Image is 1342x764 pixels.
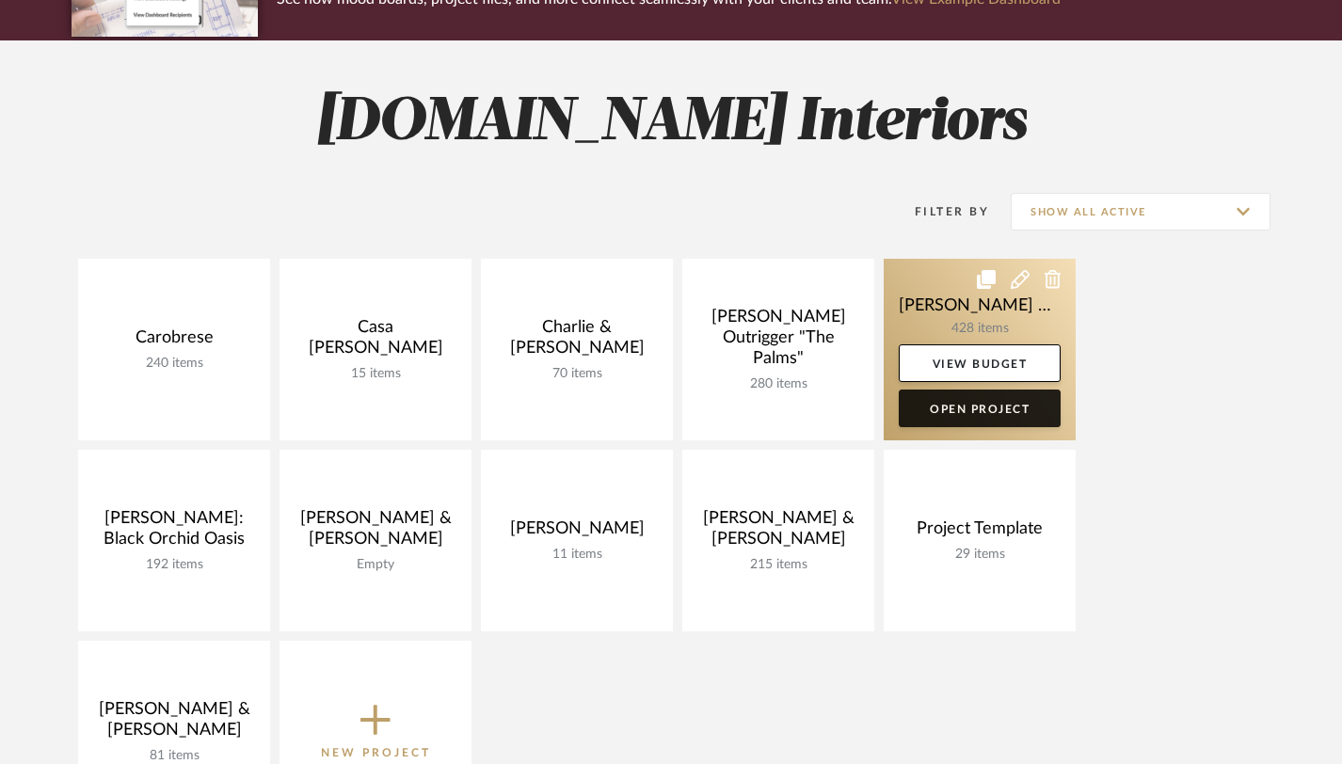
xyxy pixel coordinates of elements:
div: 215 items [697,557,859,573]
div: [PERSON_NAME] Outrigger "The Palms" [697,307,859,376]
p: New Project [321,743,431,762]
div: [PERSON_NAME]: Black Orchid Oasis [93,508,255,557]
div: 70 items [496,366,658,382]
div: 81 items [93,748,255,764]
div: [PERSON_NAME] & [PERSON_NAME] [295,508,456,557]
div: 280 items [697,376,859,392]
div: 29 items [899,547,1061,563]
div: 15 items [295,366,456,382]
div: 11 items [496,547,658,563]
div: [PERSON_NAME] & [PERSON_NAME] [93,699,255,748]
div: 192 items [93,557,255,573]
div: Empty [295,557,456,573]
div: Casa [PERSON_NAME] [295,317,456,366]
div: Project Template [899,518,1061,547]
div: [PERSON_NAME] [496,518,658,547]
a: Open Project [899,390,1061,427]
div: 240 items [93,356,255,372]
div: [PERSON_NAME] & [PERSON_NAME] [697,508,859,557]
a: View Budget [899,344,1061,382]
div: Filter By [890,202,989,221]
div: Charlie & [PERSON_NAME] [496,317,658,366]
div: Carobrese [93,327,255,356]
